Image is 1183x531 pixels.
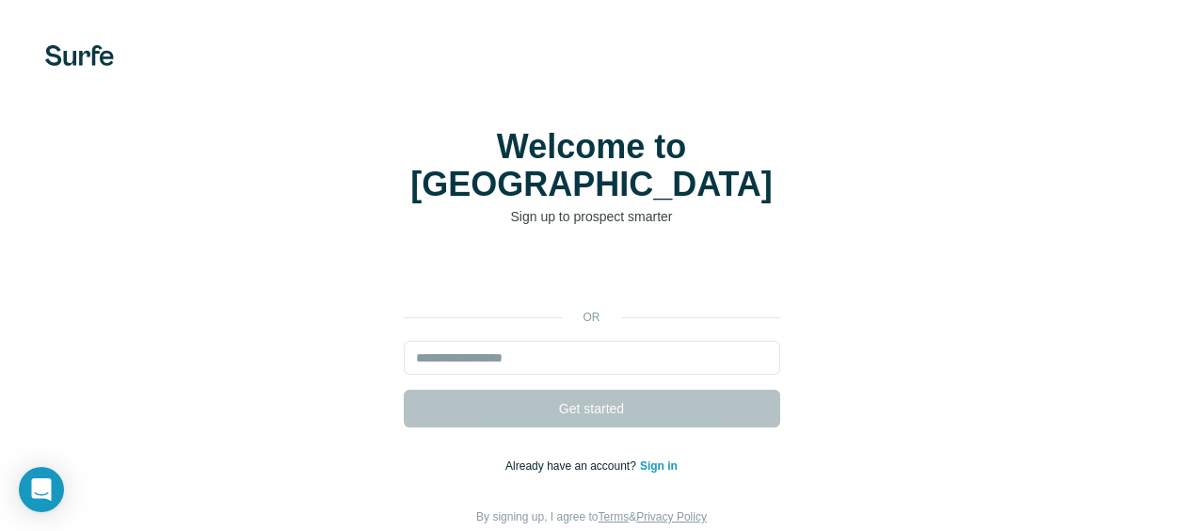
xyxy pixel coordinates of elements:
[19,467,64,512] div: Open Intercom Messenger
[45,45,114,66] img: Surfe's logo
[640,459,678,473] a: Sign in
[476,510,707,523] span: By signing up, I agree to &
[796,19,1164,255] iframe: Sign in with Google Dialogue
[636,510,707,523] a: Privacy Policy
[599,510,630,523] a: Terms
[505,459,640,473] span: Already have an account?
[404,128,780,203] h1: Welcome to [GEOGRAPHIC_DATA]
[394,254,790,296] iframe: Sign in with Google Button
[404,207,780,226] p: Sign up to prospect smarter
[562,309,622,326] p: or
